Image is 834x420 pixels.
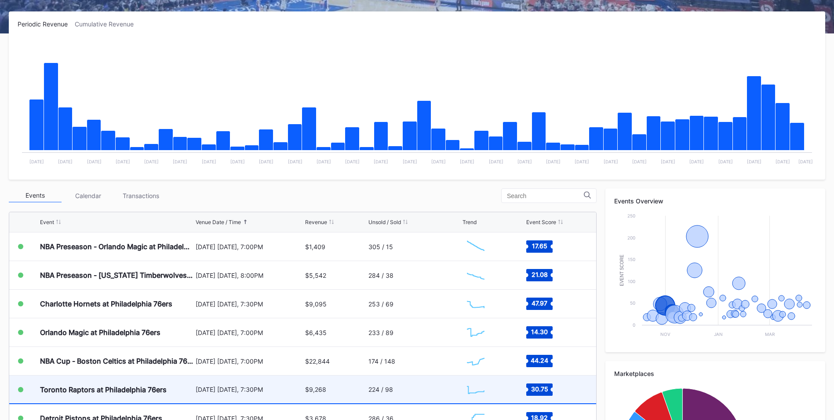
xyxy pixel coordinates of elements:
[202,159,216,164] text: [DATE]
[614,197,816,205] div: Events Overview
[317,159,331,164] text: [DATE]
[532,242,547,250] text: 17.65
[660,332,670,337] text: Nov
[517,159,532,164] text: [DATE]
[368,300,393,308] div: 253 / 69
[531,271,547,278] text: 21.08
[368,386,393,393] div: 224 / 98
[628,279,635,284] text: 100
[230,159,245,164] text: [DATE]
[87,159,102,164] text: [DATE]
[718,159,733,164] text: [DATE]
[368,243,393,251] div: 305 / 15
[9,189,62,203] div: Events
[463,236,489,258] svg: Chart title
[368,272,393,279] div: 284 / 38
[196,219,241,225] div: Venue Date / Time
[173,159,187,164] text: [DATE]
[431,159,446,164] text: [DATE]
[463,219,477,225] div: Trend
[40,242,193,251] div: NBA Preseason - Orlando Magic at Philadelphia 76ers
[305,300,327,308] div: $9,095
[288,159,302,164] text: [DATE]
[196,300,303,308] div: [DATE] [DATE], 7:30PM
[345,159,360,164] text: [DATE]
[144,159,159,164] text: [DATE]
[18,20,75,28] div: Periodic Revenue
[776,159,790,164] text: [DATE]
[305,219,327,225] div: Revenue
[40,219,54,225] div: Event
[40,385,167,394] div: Toronto Raptors at Philadelphia 76ers
[627,213,635,218] text: 250
[196,357,303,365] div: [DATE] [DATE], 7:00PM
[305,329,327,336] div: $6,435
[798,159,813,164] text: [DATE]
[196,272,303,279] div: [DATE] [DATE], 8:00PM
[368,357,395,365] div: 174 / 148
[714,332,723,337] text: Jan
[305,272,326,279] div: $5,542
[368,329,393,336] div: 233 / 89
[546,159,561,164] text: [DATE]
[619,254,624,286] text: Event Score
[114,189,167,203] div: Transactions
[196,386,303,393] div: [DATE] [DATE], 7:30PM
[40,271,193,280] div: NBA Preseason - [US_STATE] Timberwolves at Philadelphia 76ers
[463,321,489,343] svg: Chart title
[116,159,130,164] text: [DATE]
[40,357,193,365] div: NBA Cup - Boston Celtics at Philadelphia 76ers
[196,329,303,336] div: [DATE] [DATE], 7:00PM
[614,211,816,343] svg: Chart title
[532,299,547,307] text: 47.97
[526,219,556,225] div: Event Score
[531,328,548,335] text: 14.30
[29,159,44,164] text: [DATE]
[531,357,548,364] text: 44.24
[40,299,172,308] div: Charlotte Hornets at Philadelphia 76ers
[575,159,589,164] text: [DATE]
[630,300,635,306] text: 50
[18,39,816,171] svg: Chart title
[604,159,618,164] text: [DATE]
[633,322,635,328] text: 0
[463,293,489,315] svg: Chart title
[374,159,388,164] text: [DATE]
[40,328,160,337] div: Orlando Magic at Philadelphia 76ers
[489,159,503,164] text: [DATE]
[305,357,330,365] div: $22,844
[614,370,816,377] div: Marketplaces
[403,159,417,164] text: [DATE]
[196,243,303,251] div: [DATE] [DATE], 7:00PM
[661,159,675,164] text: [DATE]
[531,385,548,392] text: 30.75
[75,20,141,28] div: Cumulative Revenue
[632,159,647,164] text: [DATE]
[689,159,704,164] text: [DATE]
[62,189,114,203] div: Calendar
[628,257,635,262] text: 150
[765,332,775,337] text: Mar
[627,235,635,240] text: 200
[259,159,273,164] text: [DATE]
[58,159,73,164] text: [DATE]
[305,243,325,251] div: $1,409
[463,264,489,286] svg: Chart title
[463,379,489,401] svg: Chart title
[460,159,474,164] text: [DATE]
[463,350,489,372] svg: Chart title
[368,219,401,225] div: Unsold / Sold
[305,386,326,393] div: $9,268
[747,159,761,164] text: [DATE]
[507,192,584,199] input: Search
